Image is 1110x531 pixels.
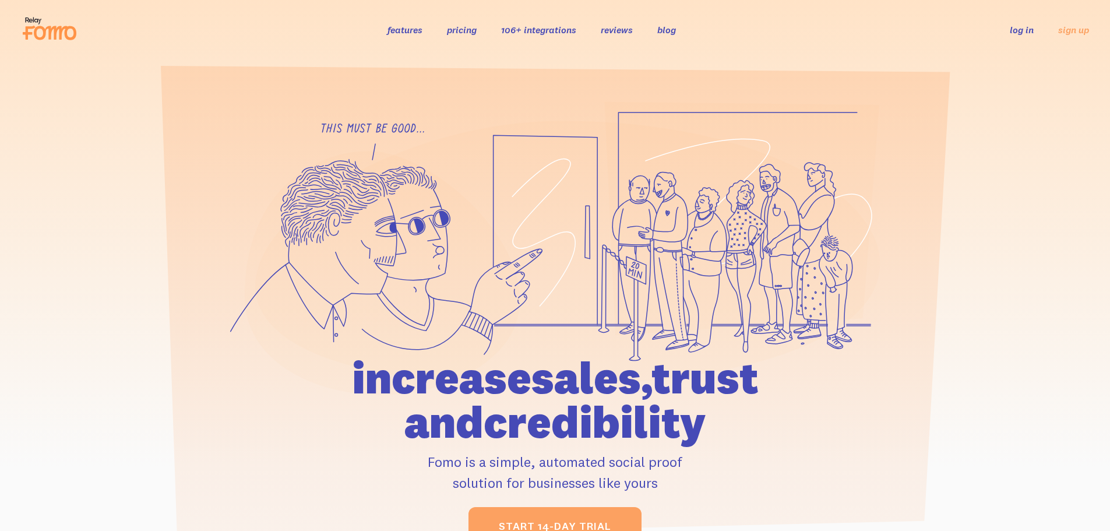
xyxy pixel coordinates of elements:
a: reviews [601,24,633,36]
a: log in [1010,24,1034,36]
a: features [387,24,422,36]
a: sign up [1058,24,1089,36]
h1: increase sales, trust and credibility [286,356,825,444]
a: pricing [447,24,477,36]
p: Fomo is a simple, automated social proof solution for businesses like yours [286,451,825,493]
a: 106+ integrations [501,24,576,36]
a: blog [657,24,676,36]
